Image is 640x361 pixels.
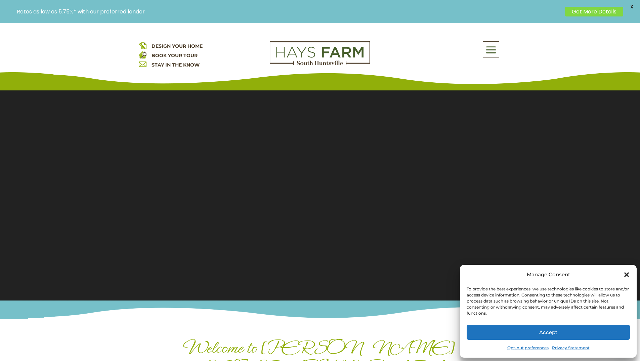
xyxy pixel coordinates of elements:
[507,343,549,353] a: Opt-out preferences
[467,325,630,340] button: Accept
[139,51,146,58] img: book your home tour
[623,271,630,278] div: Close dialog
[627,2,637,12] span: X
[270,61,370,67] a: hays farm homes huntsville development
[527,270,570,279] div: Manage Consent
[467,286,629,316] div: To provide the best experiences, we use technologies like cookies to store and/or access device i...
[152,62,200,68] a: STAY IN THE KNOW
[565,7,623,16] a: Get More Details
[152,43,203,49] a: DESIGN YOUR HOME
[139,41,146,49] img: design your home
[17,8,562,15] p: Rates as low as 5.75%* with our preferred lender
[270,41,370,66] img: Logo
[152,52,198,58] a: BOOK YOUR TOUR
[552,343,590,353] a: Privacy Statement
